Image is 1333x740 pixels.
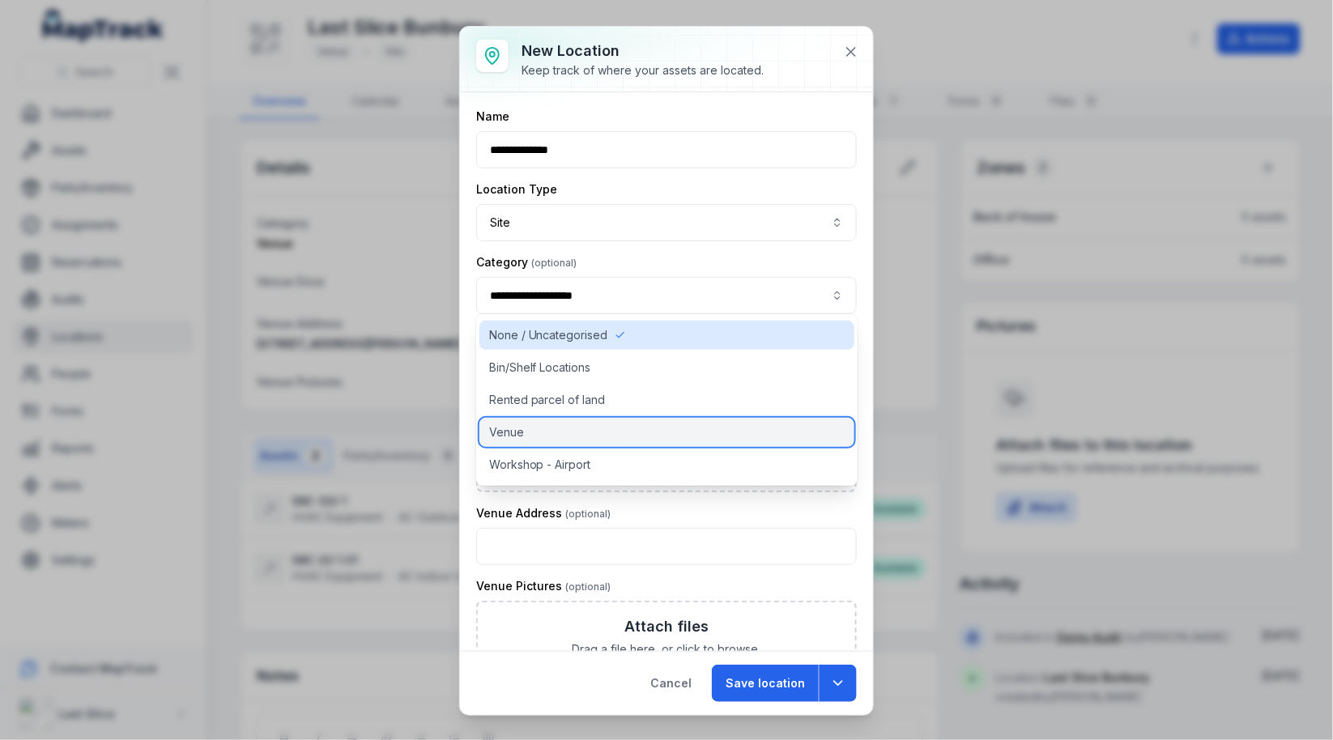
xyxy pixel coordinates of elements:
[712,665,819,702] button: Save location
[489,359,591,376] span: Bin/Shelf Locations
[476,181,557,198] label: Location Type
[522,40,764,62] h3: New location
[522,62,764,79] div: Keep track of where your assets are located.
[476,578,611,594] label: Venue Pictures
[489,392,606,408] span: Rented parcel of land
[573,641,761,657] span: Drag a file here, or click to browse.
[476,108,509,125] label: Name
[489,457,591,473] span: Workshop - Airport
[476,204,857,241] button: Site
[489,327,608,343] span: None / Uncategorised
[624,615,709,638] h3: Attach files
[476,254,577,270] label: Category
[489,424,524,440] span: Venue
[637,665,705,702] button: Cancel
[476,505,611,521] label: Venue Address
